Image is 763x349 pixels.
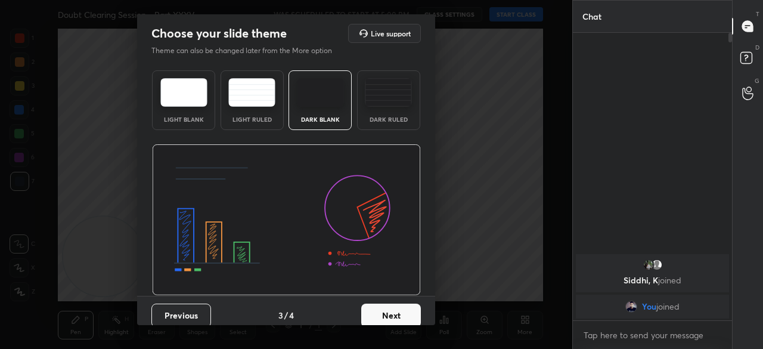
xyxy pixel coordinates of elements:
p: T [756,10,759,18]
img: default.png [651,259,663,271]
p: Chat [573,1,611,32]
p: D [755,43,759,52]
p: Theme can also be changed later from the More option [151,45,345,56]
span: joined [656,302,680,311]
div: Dark Ruled [365,116,412,122]
div: Light Ruled [228,116,276,122]
img: lightTheme.e5ed3b09.svg [160,78,207,107]
h4: / [284,309,288,322]
h4: 3 [278,309,283,322]
img: darkRuledTheme.de295e13.svg [365,78,412,107]
div: grid [573,252,732,321]
div: Dark Blank [296,116,344,122]
span: joined [658,274,681,286]
img: a97ebb4452b849dc946071d1b5af2c6c.jpg [643,259,655,271]
img: lightRuledTheme.5fabf969.svg [228,78,275,107]
div: Light Blank [160,116,207,122]
button: Next [361,304,421,328]
h2: Choose your slide theme [151,26,287,41]
h4: 4 [289,309,294,322]
span: You [642,302,656,311]
button: Previous [151,304,211,328]
p: G [755,76,759,85]
img: darkThemeBanner.d06ce4a2.svg [152,144,421,296]
p: Siddhi, K [583,276,722,285]
img: d578d2a9b1ba40ba8329e9c7174a5df2.jpg [625,301,637,313]
img: darkTheme.f0cc69e5.svg [297,78,344,107]
h5: Live support [371,30,411,37]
